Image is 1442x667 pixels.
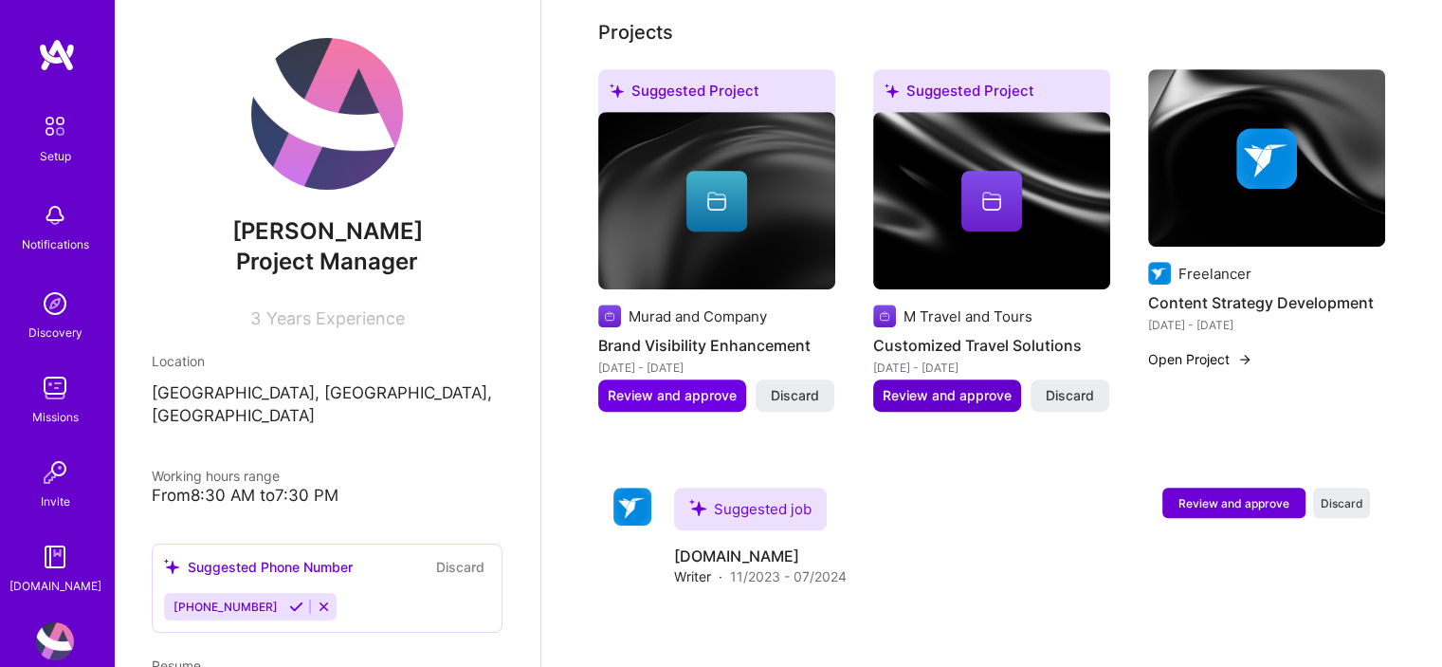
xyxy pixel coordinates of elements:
[1148,315,1385,335] div: [DATE] - [DATE]
[719,566,722,586] span: ·
[689,499,706,516] i: icon SuggestedTeams
[32,407,79,427] div: Missions
[873,358,1110,378] div: [DATE] - [DATE]
[1236,128,1297,189] img: Company logo
[152,468,280,484] span: Working hours range
[1046,386,1094,405] span: Discard
[598,69,835,120] div: Suggested Project
[598,18,673,46] div: Projects
[1148,349,1252,369] button: Open Project
[629,306,767,326] div: Murad and Company
[40,146,71,166] div: Setup
[36,538,74,576] img: guide book
[610,83,624,98] i: icon SuggestedTeams
[598,333,835,358] h4: Brand Visibility Enhancement
[885,83,899,98] i: icon SuggestedTeams
[152,486,502,506] div: From 8:30 AM to 7:30 PM
[266,308,405,328] span: Years Experience
[317,600,331,614] i: Reject
[756,380,834,412] button: Discard
[598,18,673,46] div: Add projects you've worked on
[1313,488,1370,518] button: Discard
[883,386,1012,405] span: Review and approve
[608,386,737,405] span: Review and approve
[598,112,835,290] img: cover
[613,488,651,526] img: Company logo
[430,556,490,578] button: Discard
[289,600,303,614] i: Accept
[250,308,261,328] span: 3
[22,234,89,254] div: Notifications
[1162,488,1305,518] button: Review and approve
[36,622,74,660] img: User Avatar
[873,380,1021,412] button: Review and approve
[1178,495,1289,511] span: Review and approve
[1237,352,1252,367] img: arrow-right
[1148,290,1385,315] h4: Content Strategy Development
[36,196,74,234] img: bell
[41,491,70,511] div: Invite
[674,546,847,566] h4: [DOMAIN_NAME]
[152,217,502,246] span: [PERSON_NAME]
[38,38,76,72] img: logo
[9,576,101,596] div: [DOMAIN_NAME]
[674,566,711,586] span: Writer
[36,454,74,491] img: Invite
[598,305,621,327] img: Company logo
[598,380,746,412] button: Review and approve
[873,112,1110,290] img: cover
[730,566,847,586] span: 11/2023 - 07/2024
[36,369,74,407] img: teamwork
[173,600,278,614] span: [PHONE_NUMBER]
[674,488,827,530] div: Suggested job
[31,622,79,660] a: User Avatar
[1148,262,1171,285] img: Company logo
[904,306,1032,326] div: M Travel and Tours
[1321,495,1363,511] span: Discard
[35,106,75,146] img: setup
[1178,264,1251,284] div: Freelancer
[1031,380,1109,412] button: Discard
[873,333,1110,358] h4: Customized Travel Solutions
[598,358,835,378] div: [DATE] - [DATE]
[164,557,353,577] div: Suggested Phone Number
[36,285,74,323] img: discovery
[873,69,1110,120] div: Suggested Project
[873,305,896,327] img: Company logo
[236,248,418,275] span: Project Manager
[771,386,819,405] span: Discard
[164,559,180,575] i: icon SuggestedTeams
[28,323,82,343] div: Discovery
[1148,69,1385,248] img: cover
[152,382,502,428] p: [GEOGRAPHIC_DATA], [GEOGRAPHIC_DATA], [GEOGRAPHIC_DATA]
[152,351,502,371] div: Location
[251,38,403,190] img: User Avatar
